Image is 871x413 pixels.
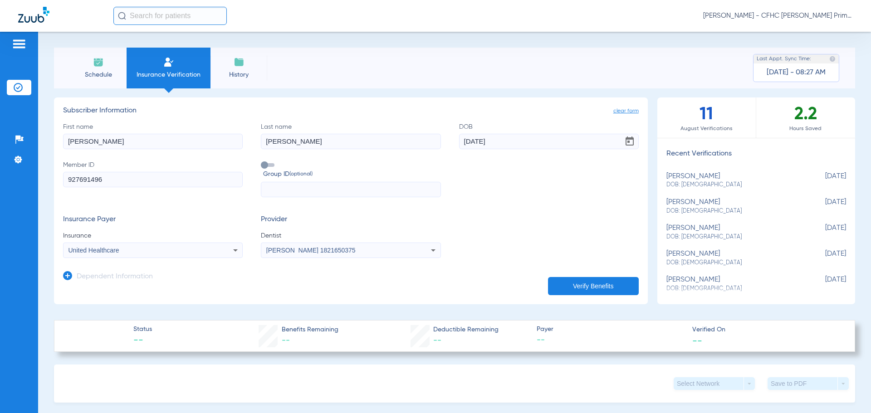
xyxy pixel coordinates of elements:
h3: Dependent Information [77,272,153,282]
span: -- [537,335,685,346]
span: Deductible Remaining [433,325,499,335]
span: -- [133,335,152,347]
h3: Subscriber Information [63,107,639,116]
label: Last name [261,122,440,149]
input: Last name [261,134,440,149]
img: Zuub Logo [18,7,49,23]
span: Payer [537,325,685,334]
div: [PERSON_NAME] [666,198,801,215]
div: [PERSON_NAME] [666,250,801,267]
span: History [217,70,260,79]
span: [DATE] [801,172,846,189]
span: DOB: [DEMOGRAPHIC_DATA] [666,233,801,241]
input: Member ID [63,172,243,187]
img: last sync help info [829,56,836,62]
img: Search Icon [118,12,126,20]
span: Status [133,325,152,334]
img: hamburger-icon [12,39,26,49]
div: [PERSON_NAME] [666,172,801,189]
span: [DATE] - 08:27 AM [767,68,826,77]
span: Verified On [692,325,840,335]
label: First name [63,122,243,149]
span: Benefits Remaining [282,325,338,335]
span: [DATE] [801,224,846,241]
span: [DATE] [801,276,846,292]
input: Search for patients [113,7,227,25]
span: Dentist [261,231,440,240]
button: Open calendar [621,132,639,151]
span: Group ID [263,170,440,179]
span: DOB: [DEMOGRAPHIC_DATA] [666,207,801,215]
iframe: Chat Widget [826,369,871,413]
span: -- [433,336,441,345]
span: United Healthcare [69,247,119,254]
label: DOB [459,122,639,149]
span: [DATE] [801,198,846,215]
input: DOBOpen calendar [459,134,639,149]
img: History [234,57,245,68]
img: Schedule [93,57,104,68]
span: DOB: [DEMOGRAPHIC_DATA] [666,181,801,189]
small: (optional) [289,170,313,179]
span: DOB: [DEMOGRAPHIC_DATA] [666,285,801,293]
span: [PERSON_NAME] - CFHC [PERSON_NAME] Primary Care Dental [703,11,853,20]
span: clear form [613,107,639,116]
button: Verify Benefits [548,277,639,295]
span: Hours Saved [756,124,855,133]
span: -- [692,335,702,345]
span: [PERSON_NAME] 1821650375 [266,247,356,254]
div: [PERSON_NAME] [666,224,801,241]
label: Member ID [63,160,243,198]
span: August Verifications [657,124,756,133]
img: Manual Insurance Verification [163,57,174,68]
span: Insurance [63,231,243,240]
div: 11 [657,97,756,138]
h3: Provider [261,215,440,224]
span: DOB: [DEMOGRAPHIC_DATA] [666,259,801,267]
input: First name [63,134,243,149]
span: Last Appt. Sync Time: [757,54,811,63]
span: -- [282,336,290,345]
h3: Recent Verifications [657,150,855,159]
span: Schedule [77,70,120,79]
div: [PERSON_NAME] [666,276,801,292]
span: [DATE] [801,250,846,267]
div: 2.2 [756,97,855,138]
span: Insurance Verification [133,70,204,79]
h3: Insurance Payer [63,215,243,224]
